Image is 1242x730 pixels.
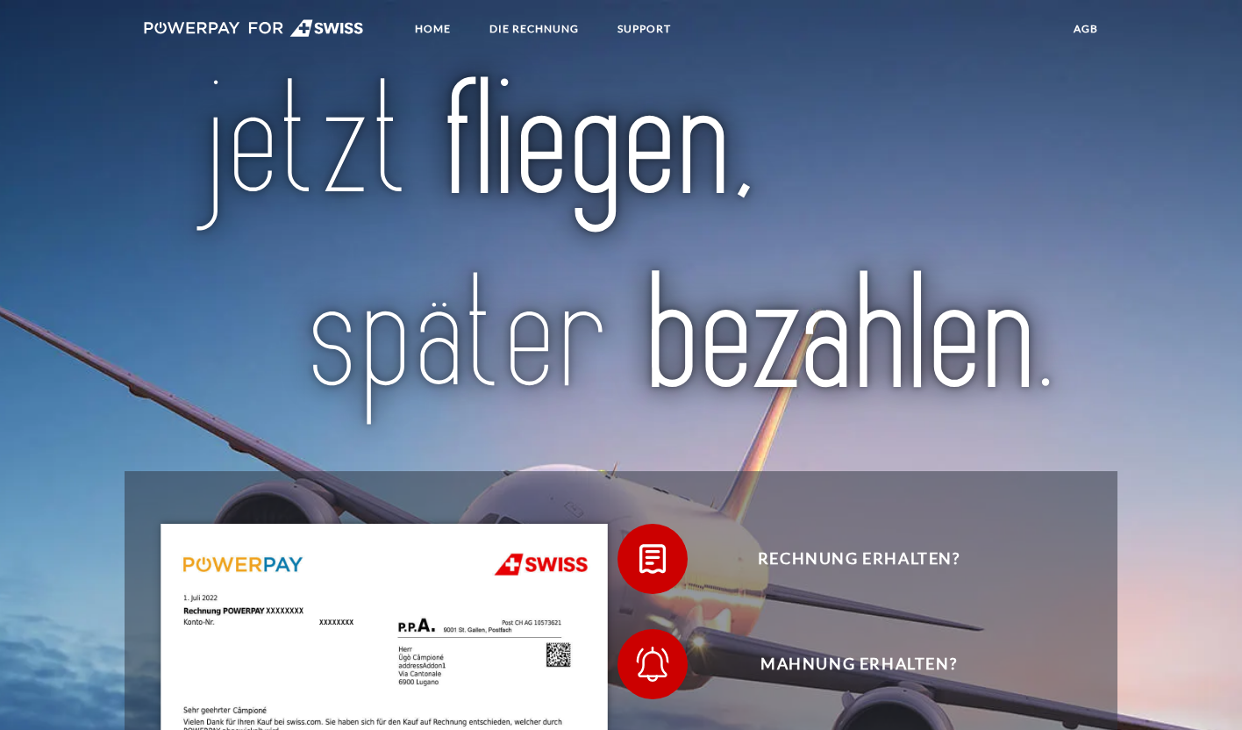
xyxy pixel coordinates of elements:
a: SUPPORT [603,13,686,45]
a: DIE RECHNUNG [475,13,594,45]
a: Home [400,13,466,45]
span: Mahnung erhalten? [644,629,1074,699]
button: Mahnung erhalten? [617,629,1074,699]
a: agb [1059,13,1113,45]
button: Rechnung erhalten? [617,524,1074,594]
img: qb_bill.svg [631,537,675,581]
img: logo-swiss-white.svg [144,19,364,37]
img: title-swiss_de.svg [187,73,1056,433]
span: Rechnung erhalten? [644,524,1074,594]
img: qb_bell.svg [631,642,675,686]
